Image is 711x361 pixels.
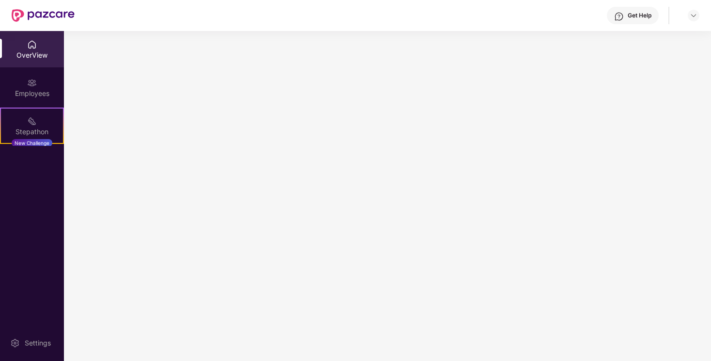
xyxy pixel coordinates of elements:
[628,12,651,19] div: Get Help
[12,9,75,22] img: New Pazcare Logo
[10,338,20,348] img: svg+xml;base64,PHN2ZyBpZD0iU2V0dGluZy0yMHgyMCIgeG1sbnM9Imh0dHA6Ly93d3cudzMub3JnLzIwMDAvc3ZnIiB3aW...
[22,338,54,348] div: Settings
[27,116,37,126] img: svg+xml;base64,PHN2ZyB4bWxucz0iaHR0cDovL3d3dy53My5vcmcvMjAwMC9zdmciIHdpZHRoPSIyMSIgaGVpZ2h0PSIyMC...
[690,12,697,19] img: svg+xml;base64,PHN2ZyBpZD0iRHJvcGRvd24tMzJ4MzIiIHhtbG5zPSJodHRwOi8vd3d3LnczLm9yZy8yMDAwL3N2ZyIgd2...
[27,78,37,88] img: svg+xml;base64,PHN2ZyBpZD0iRW1wbG95ZWVzIiB4bWxucz0iaHR0cDovL3d3dy53My5vcmcvMjAwMC9zdmciIHdpZHRoPS...
[1,127,63,137] div: Stepathon
[12,139,52,147] div: New Challenge
[614,12,624,21] img: svg+xml;base64,PHN2ZyBpZD0iSGVscC0zMngzMiIgeG1sbnM9Imh0dHA6Ly93d3cudzMub3JnLzIwMDAvc3ZnIiB3aWR0aD...
[27,40,37,49] img: svg+xml;base64,PHN2ZyBpZD0iSG9tZSIgeG1sbnM9Imh0dHA6Ly93d3cudzMub3JnLzIwMDAvc3ZnIiB3aWR0aD0iMjAiIG...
